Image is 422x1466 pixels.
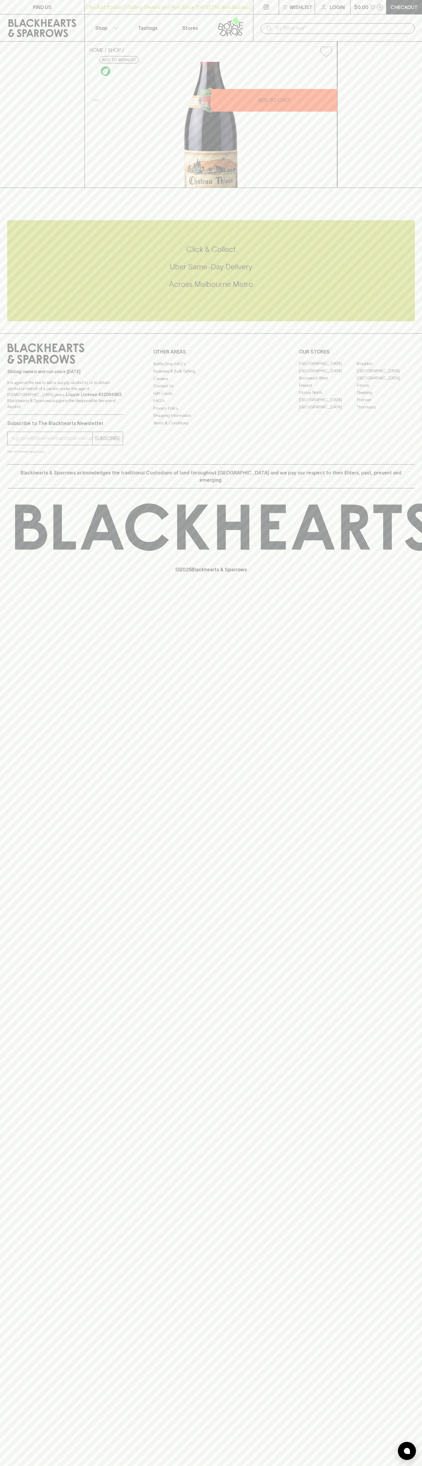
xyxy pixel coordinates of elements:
a: Braddon [357,360,415,367]
h5: Uber Same-Day Delivery [7,262,415,272]
button: Add to wishlist [99,56,139,63]
input: Try "Pinot noir" [275,24,410,33]
a: Thornbury [357,404,415,411]
img: Organic [101,66,110,76]
p: Wishlist [290,4,313,11]
a: Terms & Conditions [153,419,269,427]
p: Login [330,4,345,11]
p: OTHER AREAS [153,348,269,355]
img: 40746.png [85,62,337,188]
a: Tastings [127,14,169,41]
a: Organic [99,65,112,78]
h5: Across Melbourne Metro [7,279,415,289]
a: Prahran [357,396,415,404]
a: Geelong [357,389,415,396]
img: bubble-icon [404,1448,410,1454]
a: Careers [153,375,269,382]
p: $0.00 [354,4,369,11]
button: Shop [85,14,127,41]
button: Add to wishlist [318,44,335,59]
strong: Liquor License #32064953 [66,392,122,397]
a: Bottle Drop FAQ's [153,360,269,367]
a: HOME [90,47,103,53]
a: FAQ's [153,397,269,405]
p: ADD TO CART [258,97,290,104]
a: Fitzroy North [299,389,357,396]
p: FIND US [33,4,52,11]
p: OUR STORES [299,348,415,355]
button: SUBSCRIBE [93,432,123,445]
a: [GEOGRAPHIC_DATA] [299,396,357,404]
a: Gift Cards [153,390,269,397]
a: Brunswick West [299,375,357,382]
p: Blackhearts & Sparrows acknowledges the traditional Custodians of land throughout [GEOGRAPHIC_DAT... [12,469,410,484]
a: SHOP [108,47,121,53]
p: It is against the law to sell or supply alcohol to, or to obtain alcohol on behalf of a person un... [7,379,123,410]
a: [GEOGRAPHIC_DATA] [357,375,415,382]
input: e.g. jane@blackheartsandsparrows.com.au [12,433,92,443]
a: [GEOGRAPHIC_DATA] [299,404,357,411]
a: Contact Us [153,382,269,390]
button: ADD TO CART [211,89,337,112]
h5: Click & Collect [7,244,415,254]
p: Subscribe to The Blackhearts Newsletter [7,420,123,427]
div: Call to action block [7,220,415,321]
a: Privacy Policy [153,405,269,412]
p: Checkout [391,4,418,11]
a: Fitzroy [357,382,415,389]
a: Elwood [299,382,357,389]
p: Stores [182,24,198,32]
a: [GEOGRAPHIC_DATA] [357,367,415,375]
p: Sibling owned and run since [DATE] [7,369,123,375]
a: [GEOGRAPHIC_DATA] [299,360,357,367]
p: We will never spam you [7,449,123,455]
p: SUBSCRIBE [95,435,120,442]
a: [GEOGRAPHIC_DATA] [299,367,357,375]
p: 0 [379,5,381,9]
a: Shipping Information [153,412,269,419]
a: Stores [169,14,211,41]
p: Shop [95,24,107,32]
p: Tastings [138,24,157,32]
a: Business & Bulk Gifting [153,368,269,375]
